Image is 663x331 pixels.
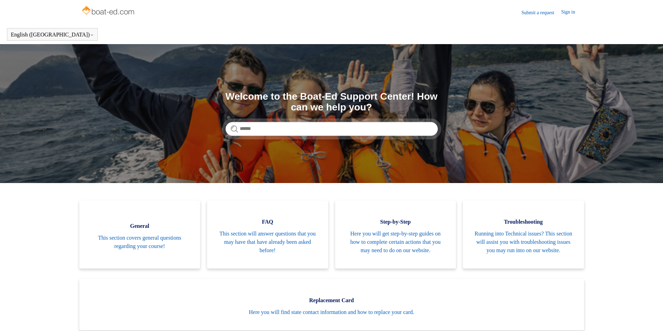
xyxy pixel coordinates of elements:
span: FAQ [218,218,318,226]
a: Submit a request [521,9,561,16]
span: Troubleshooting [473,218,574,226]
a: Sign in [561,8,582,17]
span: Here you will find state contact information and how to replace your card. [90,308,574,316]
span: This section covers general questions regarding your course! [90,234,190,250]
span: This section will answer questions that you may have that have already been asked before! [218,230,318,255]
span: Here you will get step-by-step guides on how to complete certain actions that you may need to do ... [346,230,446,255]
a: Troubleshooting Running into Technical issues? This section will assist you with troubleshooting ... [463,200,584,268]
button: English ([GEOGRAPHIC_DATA]) [11,32,94,38]
span: Step-by-Step [346,218,446,226]
span: Replacement Card [90,296,574,305]
a: Replacement Card Here you will find state contact information and how to replace your card. [79,279,584,330]
a: Step-by-Step Here you will get step-by-step guides on how to complete certain actions that you ma... [335,200,456,268]
h1: Welcome to the Boat-Ed Support Center! How can we help you? [226,91,438,113]
a: General This section covers general questions regarding your course! [79,200,200,268]
img: Boat-Ed Help Center home page [81,4,136,18]
span: Running into Technical issues? This section will assist you with troubleshooting issues you may r... [473,230,574,255]
input: Search [226,122,438,136]
span: General [90,222,190,230]
a: FAQ This section will answer questions that you may have that have already been asked before! [207,200,328,268]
